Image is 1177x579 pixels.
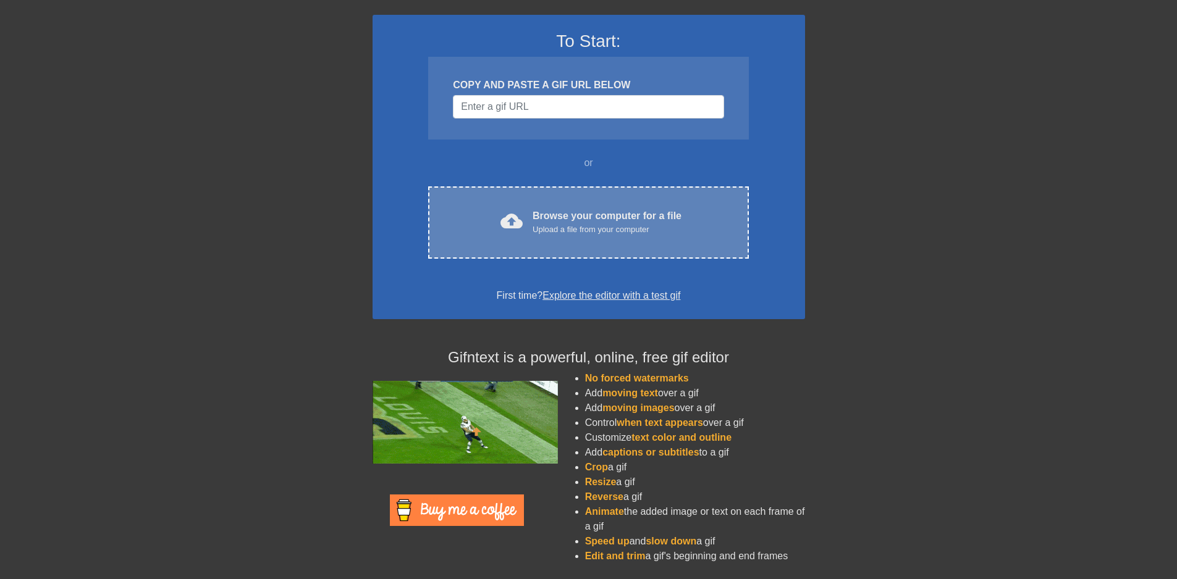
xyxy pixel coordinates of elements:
li: Add over a gif [585,386,805,401]
span: Speed up [585,536,630,546]
span: Resize [585,477,617,487]
li: Customize [585,430,805,445]
li: a gif [585,489,805,504]
div: Browse your computer for a file [533,209,681,236]
span: cloud_upload [500,210,523,232]
li: a gif's beginning and end frames [585,549,805,564]
span: Reverse [585,491,623,502]
span: slow down [646,536,696,546]
span: Crop [585,462,608,472]
li: the added image or text on each frame of a gif [585,504,805,534]
li: Add over a gif [585,401,805,415]
img: Buy Me A Coffee [390,494,524,526]
span: moving text [602,388,658,398]
li: and a gif [585,534,805,549]
h4: Gifntext is a powerful, online, free gif editor [373,349,805,367]
div: Upload a file from your computer [533,223,681,236]
span: Edit and trim [585,551,646,561]
input: Username [453,95,723,119]
h3: To Start: [389,31,789,52]
li: Control over a gif [585,415,805,430]
div: First time? [389,288,789,303]
span: when text appears [617,417,703,428]
span: moving images [602,402,674,413]
span: captions or subtitles [602,447,699,457]
li: a gif [585,460,805,475]
span: text color and outline [631,432,732,443]
li: a gif [585,475,805,489]
div: or [405,156,773,170]
li: Add to a gif [585,445,805,460]
span: No forced watermarks [585,373,689,383]
img: football_small.gif [373,381,558,464]
a: Explore the editor with a test gif [542,290,680,301]
span: Animate [585,506,624,517]
div: COPY AND PASTE A GIF URL BELOW [453,78,723,93]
